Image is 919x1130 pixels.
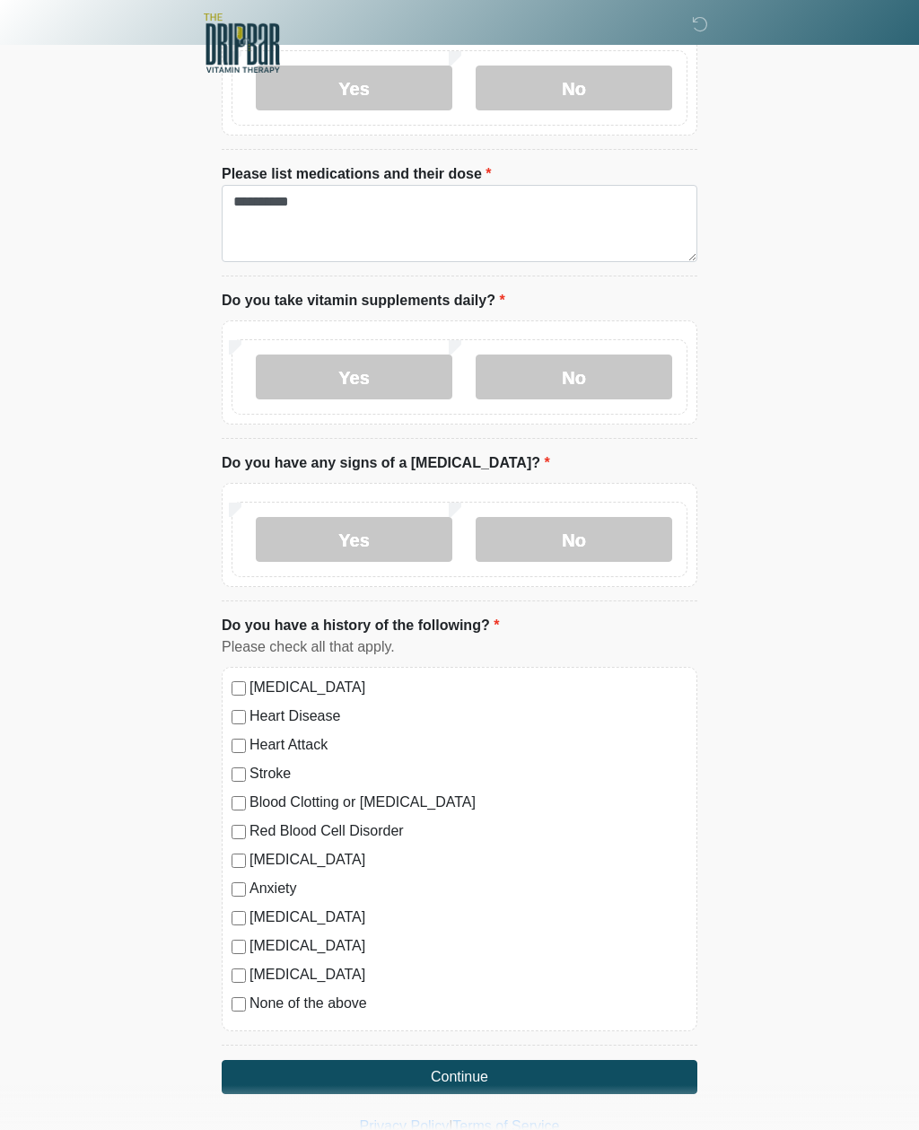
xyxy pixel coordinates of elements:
label: [MEDICAL_DATA] [249,849,687,871]
label: Do you have a history of the following? [222,615,499,636]
input: [MEDICAL_DATA] [232,940,246,954]
label: Yes [256,355,452,399]
input: Red Blood Cell Disorder [232,825,246,839]
img: The DRIPBaR - Alamo Ranch SATX Logo [204,13,280,73]
input: [MEDICAL_DATA] [232,681,246,696]
label: No [476,66,672,110]
input: [MEDICAL_DATA] [232,911,246,925]
label: Yes [256,66,452,110]
label: Anxiety [249,878,687,899]
label: Red Blood Cell Disorder [249,820,687,842]
input: Stroke [232,767,246,782]
label: [MEDICAL_DATA] [249,964,687,985]
label: [MEDICAL_DATA] [249,677,687,698]
label: Stroke [249,763,687,784]
label: Heart Attack [249,734,687,756]
label: Do you have any signs of a [MEDICAL_DATA]? [222,452,550,474]
label: Blood Clotting or [MEDICAL_DATA] [249,792,687,813]
label: No [476,517,672,562]
input: [MEDICAL_DATA] [232,968,246,983]
label: No [476,355,672,399]
label: Yes [256,517,452,562]
input: Anxiety [232,882,246,897]
label: Do you take vitamin supplements daily? [222,290,505,311]
input: [MEDICAL_DATA] [232,854,246,868]
div: Please check all that apply. [222,636,697,658]
input: Blood Clotting or [MEDICAL_DATA] [232,796,246,810]
label: Heart Disease [249,705,687,727]
label: [MEDICAL_DATA] [249,907,687,928]
input: Heart Attack [232,739,246,753]
button: Continue [222,1060,697,1094]
input: None of the above [232,997,246,1012]
label: Please list medications and their dose [222,163,492,185]
label: [MEDICAL_DATA] [249,935,687,957]
input: Heart Disease [232,710,246,724]
label: None of the above [249,993,687,1014]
